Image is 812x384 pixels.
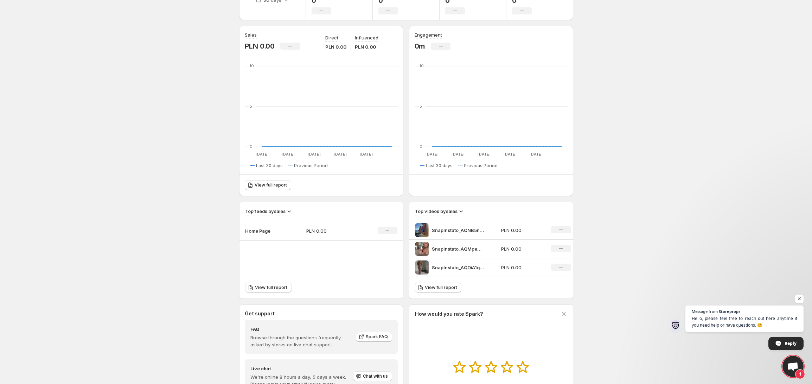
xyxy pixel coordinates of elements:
img: SnapInstato_AQMpewg2paETdGTuDTFC3B7rDHNL-agg5kHRSiqnmGfhcXYc39gKmyThLQeD-f5fDgJLcuXFIy_-_OxIoQrtF... [415,242,429,256]
text: 5 [420,104,422,109]
span: 1 [795,369,805,379]
text: 5 [250,104,252,109]
p: PLN 0.00 [501,245,543,252]
text: [DATE] [451,152,464,157]
span: View full report [255,182,287,188]
span: Previous Period [294,163,328,169]
p: PLN 0.00 [501,227,543,234]
p: Home Page [245,227,280,234]
text: [DATE] [281,152,294,157]
h3: Top feeds by sales [245,208,286,215]
text: [DATE] [333,152,346,157]
text: [DATE] [477,152,490,157]
text: 10 [250,63,254,68]
a: View full report [415,283,461,292]
h3: Get support [245,310,275,317]
text: [DATE] [529,152,542,157]
span: Hello, please feel free to reach out here anytime if you need help or have questions. 😊 [692,315,797,328]
span: Message from [692,309,718,313]
p: PLN 0.00 [245,42,275,50]
text: [DATE] [255,152,268,157]
p: SnapInstato_AQNB5nUXPLUrBnV7xpj5qnLbv2PNLFba9PNsukoZWzPYMh87fhw9W4NemGUD2fgpIIN4PPlH-yKMU1KZrCIJv... [432,227,485,234]
h3: How would you rate Spark? [415,310,483,317]
h3: Engagement [415,31,442,38]
h3: Sales [245,31,257,38]
span: Last 30 days [256,163,283,169]
text: 10 [420,63,424,68]
text: [DATE] [307,152,320,157]
p: PLN 0.00 [325,43,346,50]
p: Browse through the questions frequently asked by stores on live chat support. [250,334,351,348]
span: Previous Period [464,163,498,169]
h3: Top videos by sales [415,208,458,215]
text: [DATE] [425,152,438,157]
p: PLN 0.00 [306,227,356,234]
a: View full report [245,283,292,292]
a: Spark FAQ [356,332,392,342]
h4: FAQ [250,326,351,333]
a: Open chat [782,356,804,377]
span: View full report [425,285,457,290]
span: Storeprops [719,309,740,313]
span: View full report [255,285,287,290]
text: [DATE] [359,152,372,157]
span: Chat with us [363,373,388,379]
img: SnapInstato_AQOiA1q86BBEUdcm8-WVqkbsBgV3isGWaWXJSzocz9MhcXikOmXh-HpBFgy1mXqUFsVzGHxx3SeT2hGKblETP... [415,260,429,275]
h4: Live chat [250,365,352,372]
span: Reply [785,337,797,350]
p: PLN 0.00 [355,43,378,50]
a: View full report [245,180,291,190]
p: Direct [325,34,338,41]
span: Last 30 days [426,163,453,169]
p: Influenced [355,34,378,41]
span: Spark FAQ [366,334,388,340]
p: 0m [415,42,426,50]
text: [DATE] [503,152,516,157]
button: Chat with us [353,371,392,381]
p: SnapInstato_AQMpewg2paETdGTuDTFC3B7rDHNL-agg5kHRSiqnmGfhcXYc39gKmyThLQeD-f5fDgJLcuXFIy_-_OxIoQrtF... [432,245,485,252]
p: SnapInstato_AQOiA1q86BBEUdcm8-WVqkbsBgV3isGWaWXJSzocz9MhcXikOmXh-HpBFgy1mXqUFsVzGHxx3SeT2hGKblETP... [432,264,485,271]
img: SnapInstato_AQNB5nUXPLUrBnV7xpj5qnLbv2PNLFba9PNsukoZWzPYMh87fhw9W4NemGUD2fgpIIN4PPlH-yKMU1KZrCIJv... [415,223,429,237]
text: 0 [420,144,422,149]
text: 0 [250,144,252,149]
p: PLN 0.00 [501,264,543,271]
